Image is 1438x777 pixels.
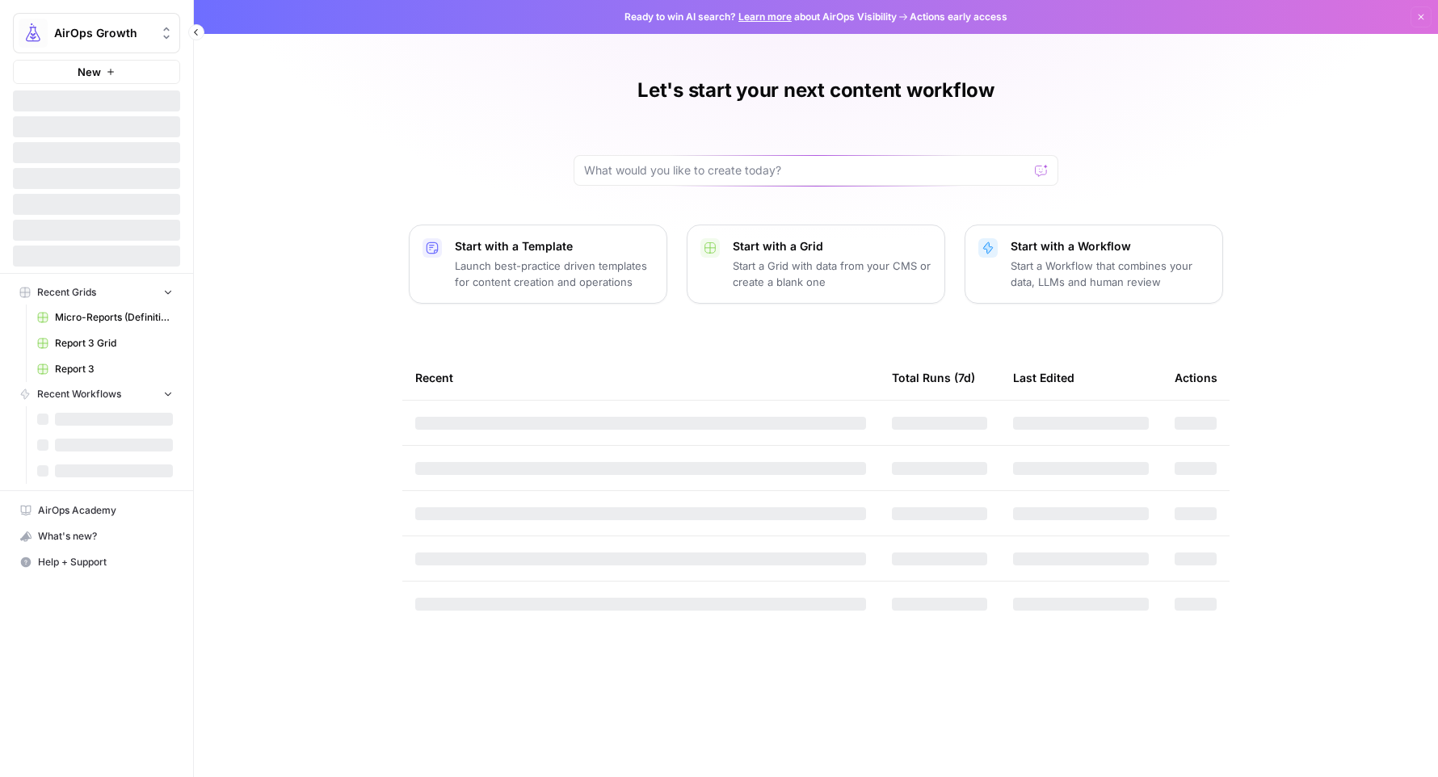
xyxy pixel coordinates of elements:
button: Help + Support [13,549,180,575]
button: New [13,60,180,84]
div: Total Runs (7d) [892,355,975,400]
p: Start with a Workflow [1011,238,1209,254]
span: Help + Support [38,555,173,569]
span: Report 3 Grid [55,336,173,351]
p: Start with a Template [455,238,654,254]
button: What's new? [13,523,180,549]
button: Start with a GridStart a Grid with data from your CMS or create a blank one [687,225,945,304]
div: Actions [1175,355,1217,400]
input: What would you like to create today? [584,162,1028,178]
button: Recent Workflows [13,382,180,406]
span: Recent Grids [37,285,96,300]
h1: Let's start your next content workflow [637,78,994,103]
p: Start with a Grid [733,238,931,254]
a: Micro-Reports (Definitions) [30,304,180,330]
span: Micro-Reports (Definitions) [55,310,173,325]
a: Report 3 [30,356,180,382]
img: AirOps Growth Logo [19,19,48,48]
span: AirOps Growth [54,25,152,41]
span: Recent Workflows [37,387,121,401]
button: Start with a WorkflowStart a Workflow that combines your data, LLMs and human review [965,225,1223,304]
a: AirOps Academy [13,498,180,523]
p: Start a Grid with data from your CMS or create a blank one [733,258,931,290]
div: Last Edited [1013,355,1074,400]
div: Recent [415,355,866,400]
span: New [78,64,101,80]
span: Actions early access [910,10,1007,24]
span: Report 3 [55,362,173,376]
a: Learn more [738,10,792,23]
a: Report 3 Grid [30,330,180,356]
div: What's new? [14,524,179,548]
button: Start with a TemplateLaunch best-practice driven templates for content creation and operations [409,225,667,304]
p: Start a Workflow that combines your data, LLMs and human review [1011,258,1209,290]
span: Ready to win AI search? about AirOps Visibility [624,10,897,24]
p: Launch best-practice driven templates for content creation and operations [455,258,654,290]
button: Workspace: AirOps Growth [13,13,180,53]
span: AirOps Academy [38,503,173,518]
button: Recent Grids [13,280,180,304]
